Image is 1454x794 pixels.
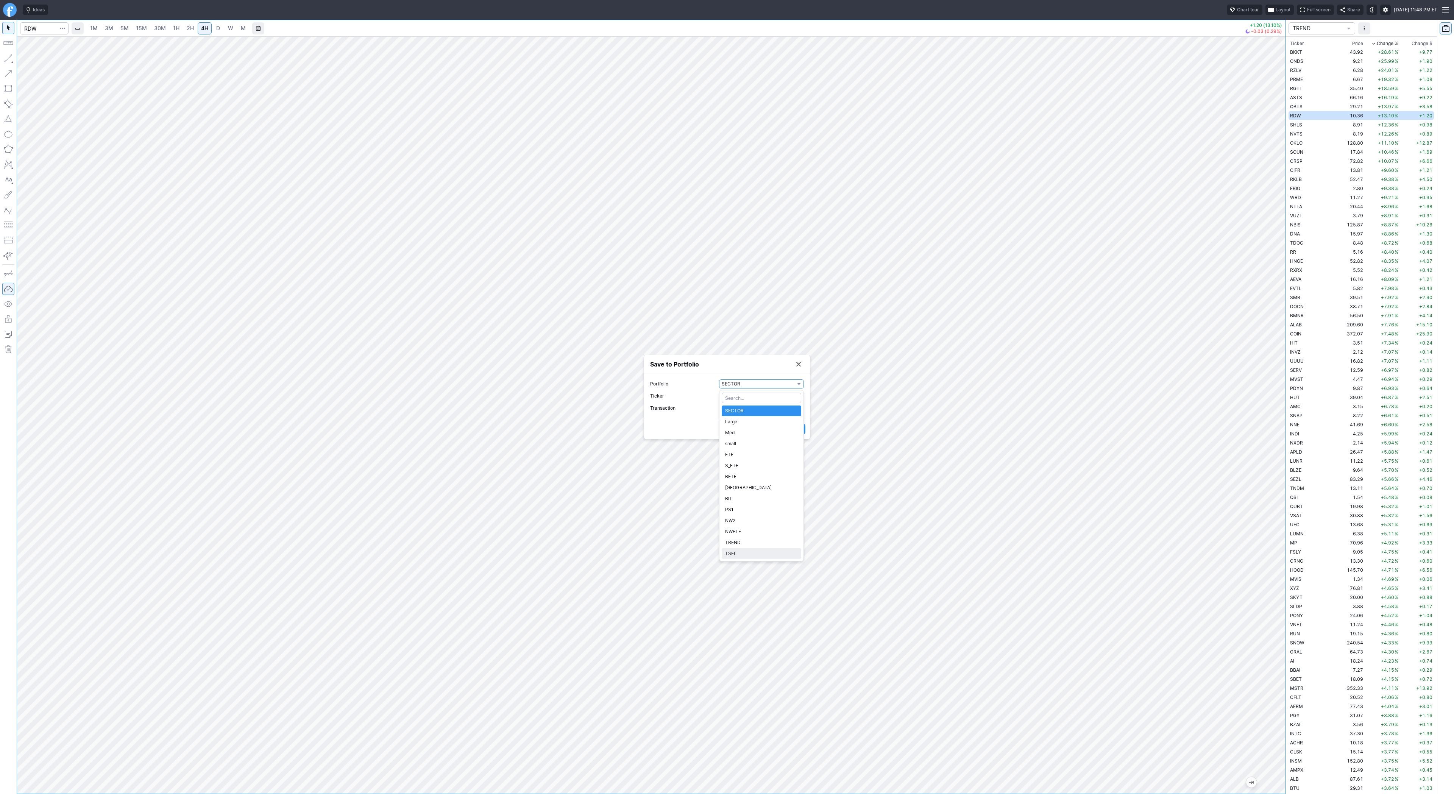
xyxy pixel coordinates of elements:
span: Med [725,429,798,437]
span: NW2 [725,517,798,524]
span: SECTOR [725,407,798,415]
span: BIT [725,495,798,502]
input: Search… [722,393,801,403]
span: TSEL [725,550,798,557]
span: [GEOGRAPHIC_DATA] [725,484,798,491]
span: Large [725,418,798,426]
span: PS1 [725,506,798,513]
span: ETF [725,451,798,459]
span: TREND [725,539,798,546]
span: BETF [725,473,798,480]
span: S_ETF [725,462,798,470]
span: NWETF [725,528,798,535]
span: small [725,440,798,448]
